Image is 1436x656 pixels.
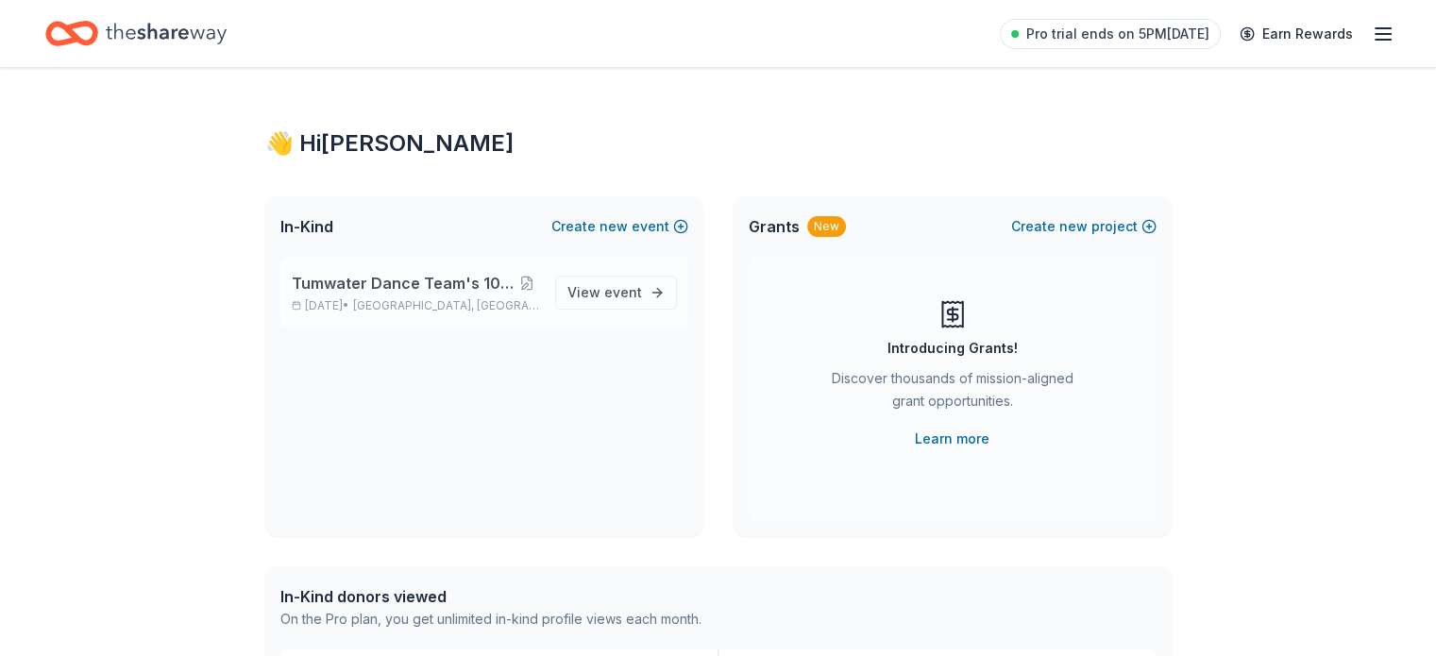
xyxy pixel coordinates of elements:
div: In-Kind donors viewed [280,585,701,608]
span: Pro trial ends on 5PM[DATE] [1026,23,1209,45]
a: Home [45,11,227,56]
div: On the Pro plan, you get unlimited in-kind profile views each month. [280,608,701,631]
div: Introducing Grants! [887,337,1018,360]
div: Discover thousands of mission-aligned grant opportunities. [824,367,1081,420]
a: Learn more [915,428,989,450]
span: In-Kind [280,215,333,238]
span: [GEOGRAPHIC_DATA], [GEOGRAPHIC_DATA] [353,298,539,313]
span: View [567,281,642,304]
a: Pro trial ends on 5PM[DATE] [1000,19,1221,49]
button: Createnewevent [551,215,688,238]
a: Earn Rewards [1228,17,1364,51]
p: [DATE] • [292,298,540,313]
div: 👋 Hi [PERSON_NAME] [265,128,1172,159]
span: event [604,284,642,300]
span: Tumwater Dance Team's 10th Annual Gala [292,272,514,294]
div: New [807,216,846,237]
span: new [1059,215,1088,238]
button: Createnewproject [1011,215,1157,238]
span: new [600,215,628,238]
a: View event [555,276,677,310]
span: Grants [749,215,800,238]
